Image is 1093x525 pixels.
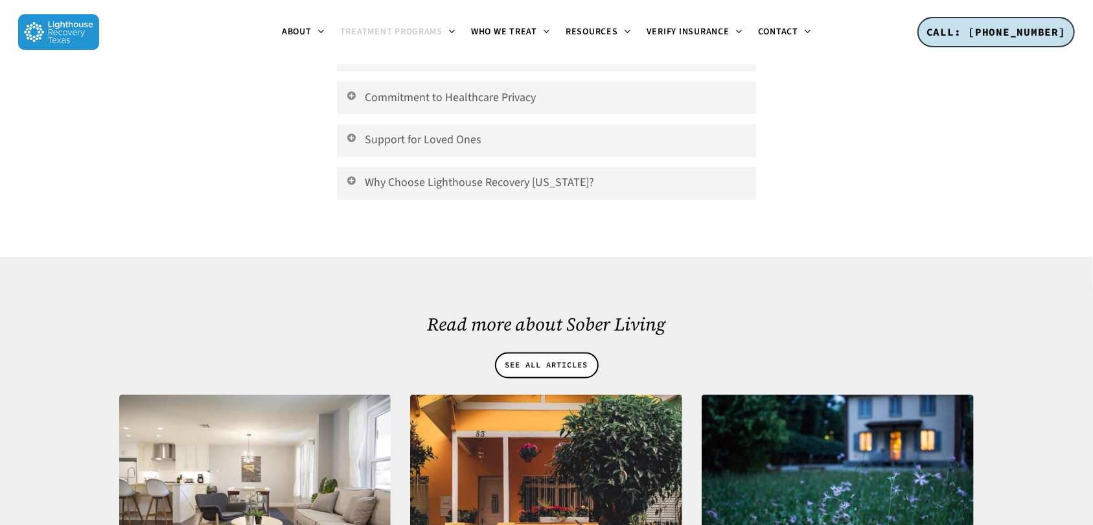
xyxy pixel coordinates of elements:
a: SEE ALL ARTICLES [495,353,599,379]
a: Why Choose Lighthouse Recovery [US_STATE]? [337,167,755,200]
a: Verify Insurance [639,27,750,38]
a: Treatment Programs [332,27,464,38]
span: Who We Treat [471,25,537,38]
img: Lighthouse Recovery Texas [18,14,99,50]
span: Contact [758,25,798,38]
a: Commitment to Healthcare Privacy [337,82,755,115]
span: Resources [566,25,618,38]
a: Who We Treat [463,27,558,38]
h2: Read more about Sober Living [119,312,974,337]
span: Treatment Programs [340,25,443,38]
span: SEE ALL ARTICLES [505,359,588,372]
span: Verify Insurance [647,25,730,38]
a: Contact [750,27,819,38]
a: Support for Loved Ones [337,124,755,157]
span: CALL: [PHONE_NUMBER] [926,25,1066,38]
span: About [282,25,312,38]
a: CALL: [PHONE_NUMBER] [917,17,1075,48]
a: About [274,27,332,38]
a: Resources [558,27,639,38]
